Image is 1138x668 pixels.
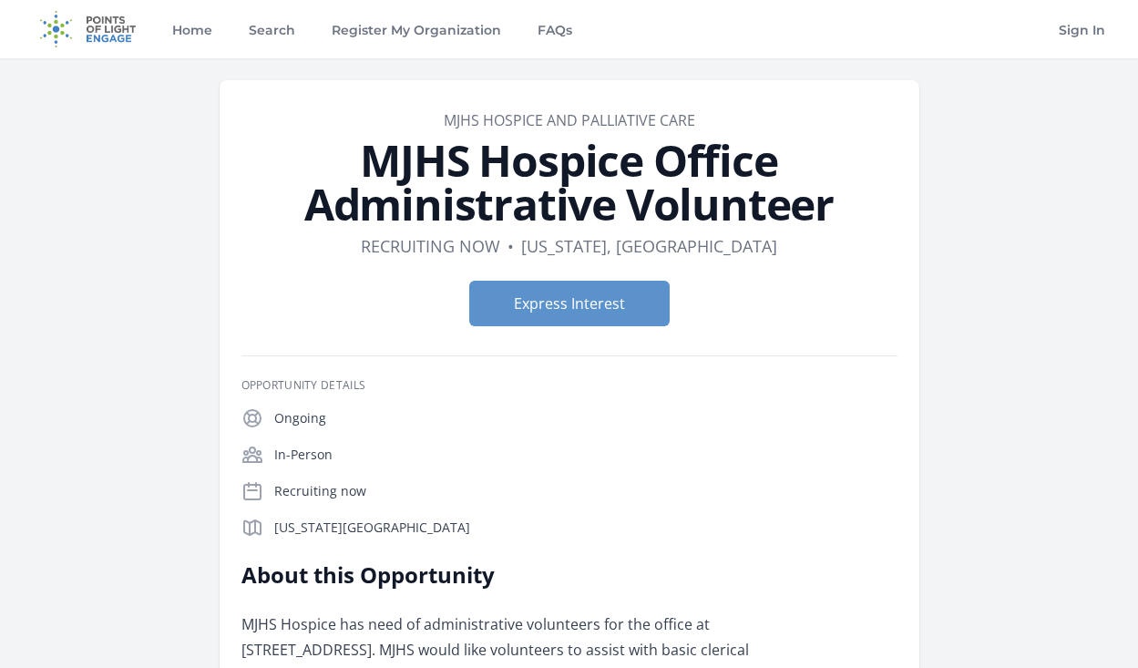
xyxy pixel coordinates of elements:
p: In-Person [274,446,897,464]
p: Ongoing [274,409,897,427]
h2: About this Opportunity [241,560,774,590]
dd: Recruiting now [361,233,500,259]
h3: Opportunity Details [241,378,897,393]
a: MJHS Hospice and Palliative Care [444,110,695,130]
dd: [US_STATE], [GEOGRAPHIC_DATA] [521,233,777,259]
button: Express Interest [469,281,670,326]
p: Recruiting now [274,482,897,500]
h1: MJHS Hospice Office Administrative Volunteer [241,139,897,226]
p: [US_STATE][GEOGRAPHIC_DATA] [274,519,897,537]
div: • [507,233,514,259]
